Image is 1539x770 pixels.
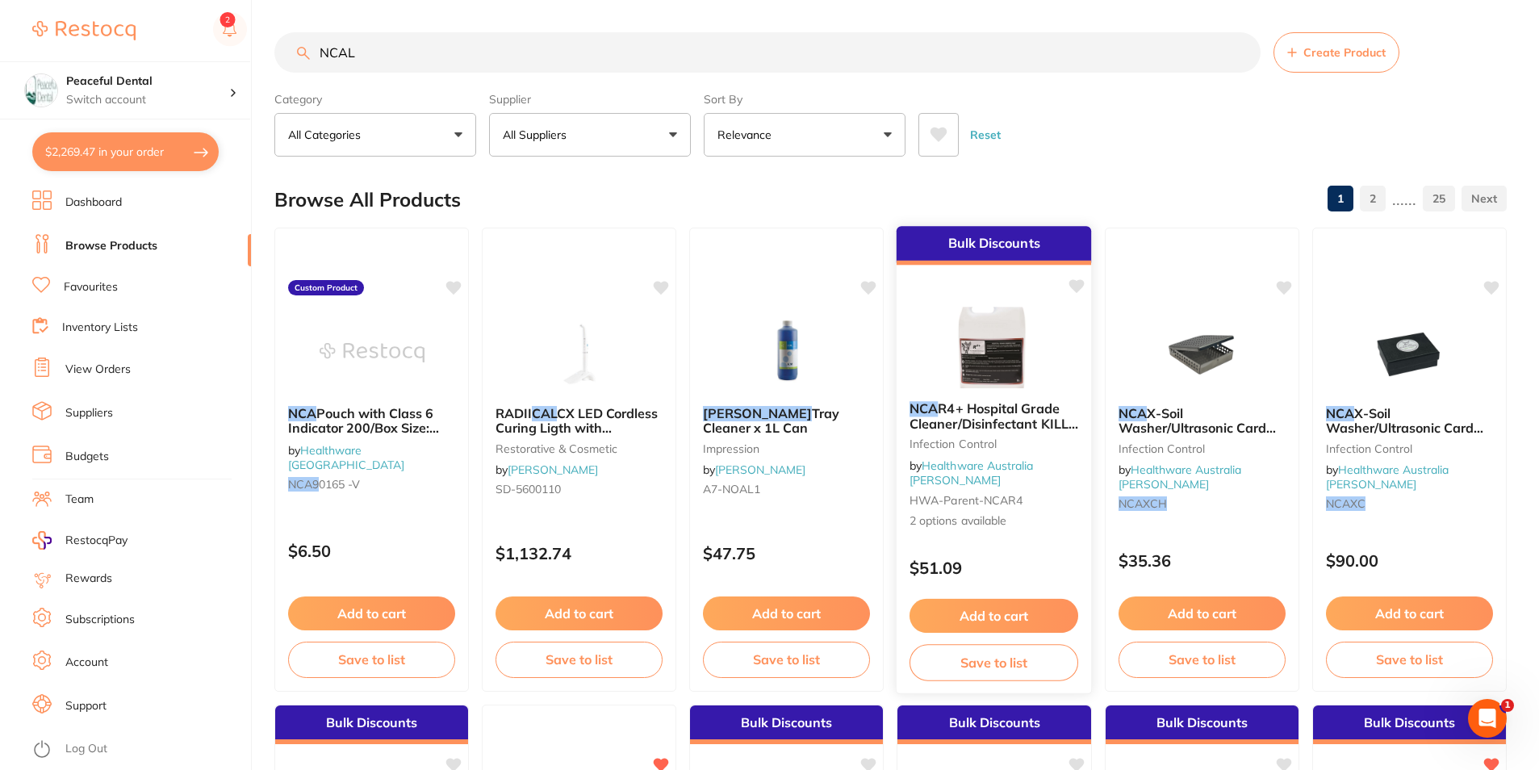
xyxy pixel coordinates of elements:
[910,599,1078,634] button: Add to cart
[489,113,691,157] button: All Suppliers
[288,280,364,296] label: Custom Product
[1326,551,1493,570] p: $90.00
[1119,406,1286,436] b: NCA X-Soil Washer/Ultrasonic Card Holder
[1119,442,1286,455] small: Infection Control
[1326,596,1493,630] button: Add to cart
[274,92,476,107] label: Category
[1357,312,1462,393] img: NCA X-Soil Washer/Ultrasonic Card 50/Pack
[704,113,905,157] button: Relevance
[32,12,136,49] a: Restocq Logo
[65,741,107,757] a: Log Out
[703,462,805,477] span: by
[288,477,319,492] em: NCA9
[1119,462,1241,492] span: by
[910,458,1034,488] span: by
[496,442,663,455] small: restorative & cosmetic
[703,406,870,436] b: NOAL Tray Cleaner x 1L Can
[1119,405,1147,421] em: NCA
[703,642,870,677] button: Save to list
[32,21,136,40] img: Restocq Logo
[496,462,598,477] span: by
[910,644,1078,680] button: Save to list
[690,705,883,744] div: Bulk Discounts
[32,132,219,171] button: $2,269.47 in your order
[65,362,131,378] a: View Orders
[1326,496,1365,511] em: NCAXC
[288,405,439,451] span: Pouch with Class 6 Indicator 200/Box Size: 90mm x 165mm
[1119,551,1286,570] p: $35.36
[496,642,663,677] button: Save to list
[288,642,455,677] button: Save to list
[496,405,532,421] span: RADII
[703,482,760,496] span: A7-NOAL1
[1423,182,1455,215] a: 25
[288,405,316,421] em: NCA
[274,189,461,211] h2: Browse All Products
[62,320,138,336] a: Inventory Lists
[1273,32,1399,73] button: Create Product
[489,92,691,107] label: Supplier
[1119,496,1167,511] em: NCAXCH
[1360,182,1386,215] a: 2
[1326,442,1493,455] small: Infection Control
[910,458,1034,488] a: Healthware Australia [PERSON_NAME]
[704,92,905,107] label: Sort By
[910,400,1078,446] span: R4+ Hospital Grade Cleaner/Disinfectant KILLS [MEDICAL_DATA]
[65,655,108,671] a: Account
[1119,596,1286,630] button: Add to cart
[1326,405,1354,421] em: NCA
[288,596,455,630] button: Add to cart
[1119,405,1276,451] span: X-Soil Washer/Ultrasonic Card Holder
[910,437,1078,450] small: Infection Control
[527,312,632,393] img: RADII CAL CX LED Cordless Curing Ligth with Radiometer
[288,443,404,472] span: by
[910,513,1078,529] span: 2 options available
[496,544,663,563] p: $1,132.74
[32,531,52,550] img: RestocqPay
[532,405,557,421] em: CAL
[496,596,663,630] button: Add to cart
[64,279,118,295] a: Favourites
[1149,312,1254,393] img: NCA X-Soil Washer/Ultrasonic Card Holder
[1326,462,1449,492] span: by
[910,400,938,416] em: NCA
[703,442,870,455] small: impression
[1501,699,1514,712] span: 1
[274,113,476,157] button: All Categories
[703,405,812,421] em: [PERSON_NAME]
[288,443,404,472] a: Healthware [GEOGRAPHIC_DATA]
[65,492,94,508] a: Team
[965,113,1006,157] button: Reset
[65,195,122,211] a: Dashboard
[496,482,561,496] span: SD-5600110
[1326,462,1449,492] a: Healthware Australia [PERSON_NAME]
[1392,190,1416,208] p: ......
[703,544,870,563] p: $47.75
[65,238,157,254] a: Browse Products
[1106,705,1299,744] div: Bulk Discounts
[32,737,246,763] button: Log Out
[65,449,109,465] a: Budgets
[508,462,598,477] a: [PERSON_NAME]
[1326,642,1493,677] button: Save to list
[65,612,135,628] a: Subscriptions
[319,477,360,492] span: 0165 -V
[1303,46,1386,59] span: Create Product
[703,596,870,630] button: Add to cart
[1119,642,1286,677] button: Save to list
[65,571,112,587] a: Rewards
[1468,699,1507,738] iframe: Intercom live chat
[1119,462,1241,492] a: Healthware Australia [PERSON_NAME]
[65,533,128,549] span: RestocqPay
[288,406,455,436] b: NCA Pouch with Class 6 Indicator 200/Box Size: 90mm x 165mm
[32,531,128,550] a: RestocqPay
[910,493,1023,508] span: HWA-Parent-NCAR4
[910,559,1078,577] p: $51.09
[65,698,107,714] a: Support
[1328,182,1353,215] a: 1
[703,405,839,436] span: Tray Cleaner x 1L Can
[65,405,113,421] a: Suppliers
[288,542,455,560] p: $6.50
[25,74,57,107] img: Peaceful Dental
[897,226,1092,265] div: Bulk Discounts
